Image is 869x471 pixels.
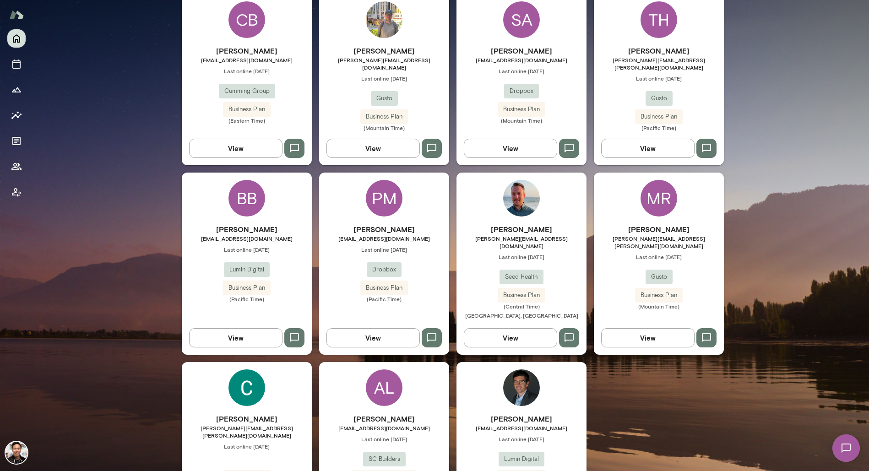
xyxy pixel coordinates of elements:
span: Business Plan [223,283,271,292]
span: Gusto [371,94,398,103]
h6: [PERSON_NAME] [182,224,312,235]
button: View [326,139,420,158]
span: Last online [DATE] [319,246,449,253]
span: Dropbox [504,87,539,96]
span: [GEOGRAPHIC_DATA], [GEOGRAPHIC_DATA] [465,312,578,319]
span: Last online [DATE] [319,75,449,82]
span: Gusto [646,272,673,282]
span: Business Plan [635,291,683,300]
span: SC Builders [363,455,406,464]
h6: [PERSON_NAME] [594,45,724,56]
span: Business Plan [360,112,408,121]
h6: [PERSON_NAME] [319,413,449,424]
span: Last online [DATE] [182,246,312,253]
div: CB [228,1,265,38]
button: View [601,139,695,158]
h6: [PERSON_NAME] [182,45,312,56]
h6: [PERSON_NAME] [182,413,312,424]
button: View [464,328,557,347]
span: Lumin Digital [499,455,544,464]
img: Brian Clerc [503,369,540,406]
span: Business Plan [498,291,545,300]
span: [EMAIL_ADDRESS][DOMAIN_NAME] [182,235,312,242]
span: (Pacific Time) [319,295,449,303]
span: (Eastern Time) [182,117,312,124]
span: Cumming Group [219,87,275,96]
span: Seed Health [500,272,543,282]
div: MR [641,180,677,217]
span: [EMAIL_ADDRESS][DOMAIN_NAME] [319,235,449,242]
div: BB [228,180,265,217]
span: (Pacific Time) [182,295,312,303]
span: [PERSON_NAME][EMAIL_ADDRESS][PERSON_NAME][DOMAIN_NAME] [594,56,724,71]
div: TH [641,1,677,38]
span: [EMAIL_ADDRESS][DOMAIN_NAME] [319,424,449,432]
span: Gusto [646,94,673,103]
span: [PERSON_NAME][EMAIL_ADDRESS][DOMAIN_NAME] [456,235,587,249]
img: Mento [9,6,24,23]
span: (Mountain Time) [456,117,587,124]
h6: [PERSON_NAME] [456,224,587,235]
button: Sessions [7,55,26,73]
span: Lumin Digital [224,265,270,274]
img: Albert Villarde [5,442,27,464]
span: [PERSON_NAME][EMAIL_ADDRESS][PERSON_NAME][DOMAIN_NAME] [594,235,724,249]
span: Last online [DATE] [456,253,587,260]
button: Client app [7,183,26,201]
button: View [326,328,420,347]
button: Home [7,29,26,48]
span: [EMAIL_ADDRESS][DOMAIN_NAME] [456,424,587,432]
button: Growth Plan [7,81,26,99]
h6: [PERSON_NAME] [319,224,449,235]
span: Business Plan [223,105,271,114]
span: Last online [DATE] [182,67,312,75]
span: Last online [DATE] [456,67,587,75]
div: PM [366,180,402,217]
img: Christina Brady [228,369,265,406]
button: View [189,328,282,347]
span: Last online [DATE] [182,443,312,450]
span: Last online [DATE] [456,435,587,443]
span: (Mountain Time) [319,124,449,131]
img: Thomas Kitamura [366,1,402,38]
h6: [PERSON_NAME] [319,45,449,56]
span: Last online [DATE] [319,435,449,443]
h6: [PERSON_NAME] [456,413,587,424]
span: [EMAIL_ADDRESS][DOMAIN_NAME] [182,56,312,64]
button: Insights [7,106,26,125]
span: Business Plan [498,105,545,114]
button: View [189,139,282,158]
h6: [PERSON_NAME] [594,224,724,235]
span: (Central Time) [456,303,587,310]
span: (Mountain Time) [594,303,724,310]
span: Business Plan [635,112,683,121]
span: (Pacific Time) [594,124,724,131]
button: Members [7,157,26,176]
button: View [601,328,695,347]
span: Business Plan [360,283,408,292]
span: Last online [DATE] [594,75,724,82]
span: [PERSON_NAME][EMAIL_ADDRESS][PERSON_NAME][DOMAIN_NAME] [182,424,312,439]
span: Last online [DATE] [594,253,724,260]
div: AL [366,369,402,406]
h6: [PERSON_NAME] [456,45,587,56]
span: [PERSON_NAME][EMAIL_ADDRESS][DOMAIN_NAME] [319,56,449,71]
button: Documents [7,132,26,150]
button: View [464,139,557,158]
img: Keith Frymark [503,180,540,217]
span: Dropbox [367,265,402,274]
span: [EMAIL_ADDRESS][DOMAIN_NAME] [456,56,587,64]
div: SA [503,1,540,38]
